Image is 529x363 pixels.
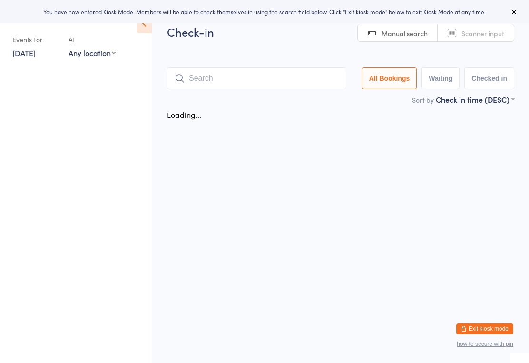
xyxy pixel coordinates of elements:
[456,323,513,334] button: Exit kiosk mode
[362,67,417,89] button: All Bookings
[69,48,116,58] div: Any location
[461,29,504,38] span: Scanner input
[167,24,514,39] h2: Check-in
[167,67,346,89] input: Search
[436,94,514,105] div: Check in time (DESC)
[12,48,36,58] a: [DATE]
[15,8,514,16] div: You have now entered Kiosk Mode. Members will be able to check themselves in using the search fie...
[12,32,59,48] div: Events for
[421,67,460,89] button: Waiting
[69,32,116,48] div: At
[167,109,201,120] div: Loading...
[457,341,513,347] button: how to secure with pin
[412,95,434,105] label: Sort by
[382,29,428,38] span: Manual search
[464,67,514,89] button: Checked in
